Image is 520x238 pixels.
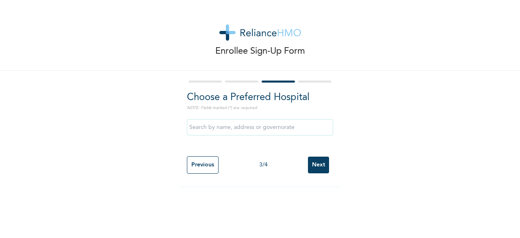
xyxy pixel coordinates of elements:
img: logo [219,24,301,41]
input: Next [308,157,329,173]
input: Search by name, address or governorate [187,119,333,135]
p: NOTE: Fields marked (*) are required [187,105,333,111]
h2: Choose a Preferred Hospital [187,90,333,105]
p: Enrollee Sign-Up Form [215,45,305,58]
input: Previous [187,156,219,174]
div: 3 / 4 [219,161,308,169]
